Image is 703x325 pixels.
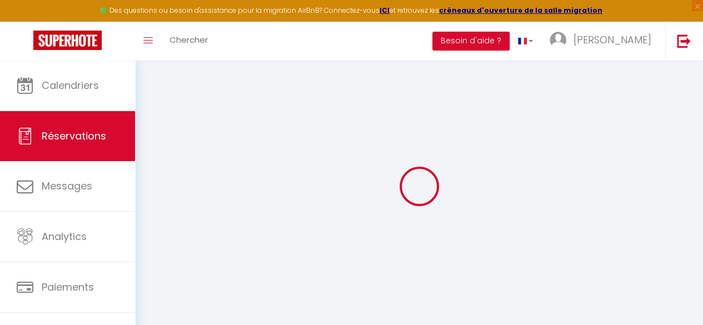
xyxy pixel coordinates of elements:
span: Calendriers [42,78,99,92]
a: Chercher [161,22,216,61]
span: Réservations [42,129,106,143]
img: logout [677,34,691,48]
button: Ouvrir le widget de chat LiveChat [9,4,42,38]
span: [PERSON_NAME] [574,33,651,47]
button: Besoin d'aide ? [432,32,510,51]
a: ... [PERSON_NAME] [541,22,665,61]
a: créneaux d'ouverture de la salle migration [439,6,602,15]
span: Analytics [42,229,87,243]
a: ICI [380,6,390,15]
span: Messages [42,179,92,193]
img: Super Booking [33,31,102,50]
span: Paiements [42,280,94,294]
img: ... [550,32,566,48]
span: Chercher [169,34,208,46]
